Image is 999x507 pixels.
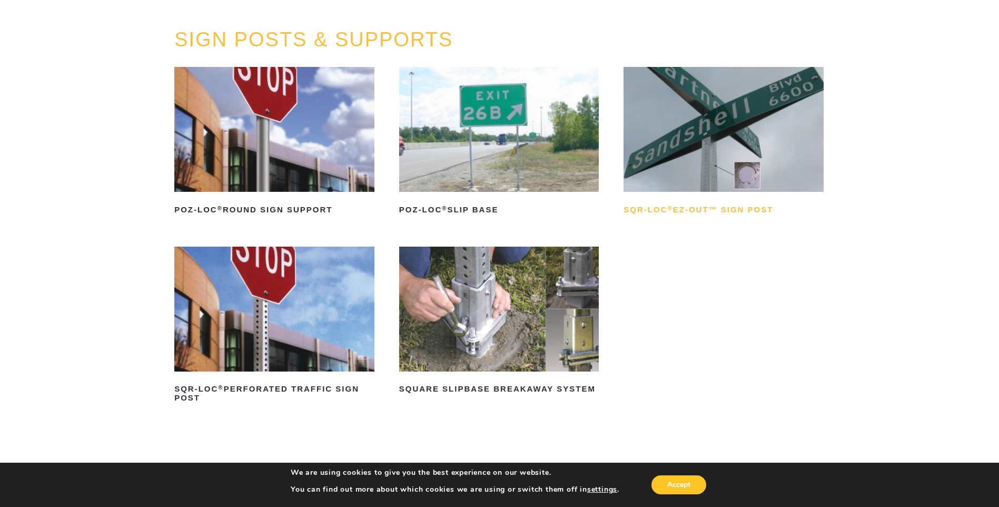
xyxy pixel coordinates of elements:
h2: POZ-LOC Slip Base [399,201,599,218]
a: SIGN POSTS & SUPPORTS [174,28,453,51]
h2: POZ-LOC Round Sign Support [174,201,374,218]
a: POZ-LOC®Slip Base [399,67,599,218]
sup: ® [667,205,672,211]
p: You can find out more about which cookies we are using or switch them off in . [291,485,619,494]
a: SQR-LOC®EZ-Out™ Sign Post [624,67,824,218]
h2: Square Slipbase Breakaway System [399,381,599,398]
button: settings [587,485,617,494]
h2: SQR-LOC Perforated Traffic Sign Post [174,381,374,406]
sup: ® [217,205,223,211]
h2: SQR-LOC EZ-Out™ Sign Post [624,201,824,218]
button: Accept [651,475,706,494]
a: POZ-LOC®Round Sign Support [174,67,374,218]
a: Square Slipbase Breakaway System [399,247,599,398]
p: We are using cookies to give you the best experience on our website. [291,468,619,477]
sup: ® [218,384,223,391]
a: SQR-LOC®Perforated Traffic Sign Post [174,247,374,406]
sup: ® [442,205,447,211]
